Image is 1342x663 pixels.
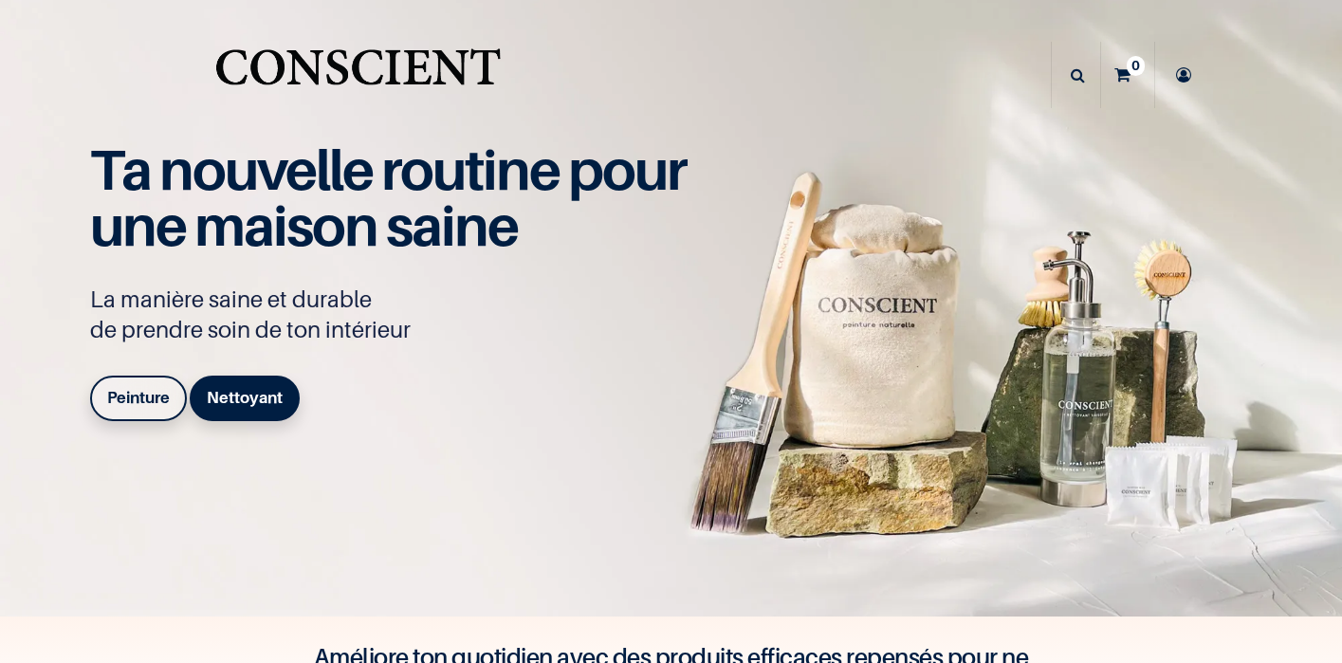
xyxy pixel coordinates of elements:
[190,376,300,421] a: Nettoyant
[107,388,170,407] b: Peinture
[90,285,707,345] p: La manière saine et durable de prendre soin de ton intérieur
[1101,42,1154,108] a: 0
[1127,56,1145,75] sup: 0
[211,38,505,113] img: Conscient
[90,136,686,259] span: Ta nouvelle routine pour une maison saine
[207,388,283,407] b: Nettoyant
[90,376,187,421] a: Peinture
[211,38,505,113] a: Logo of Conscient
